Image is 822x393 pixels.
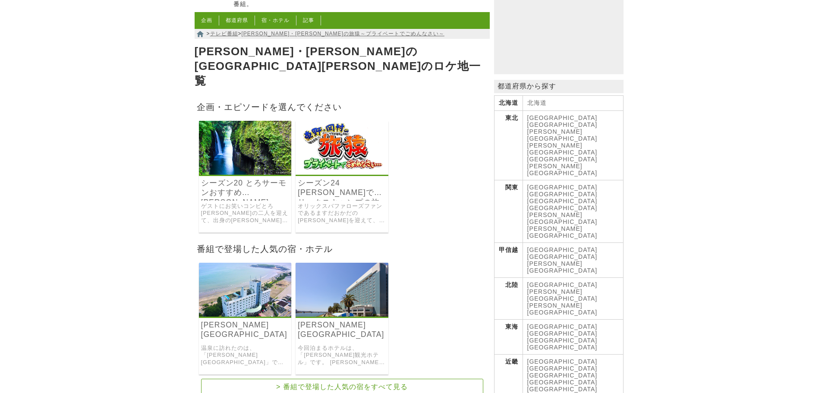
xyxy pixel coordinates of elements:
[527,386,598,393] a: [GEOGRAPHIC_DATA]
[296,121,388,175] img: 東野・岡村の旅猿～プライベートでごめんなさい～ シーズン24 宮崎でオリックスキャンプの旅
[296,169,388,176] a: 東野・岡村の旅猿～プライベートでごめんなさい～ シーズン24 宮崎でオリックスキャンプの旅
[242,31,444,37] a: [PERSON_NAME]・[PERSON_NAME]の旅猿～プライベートでごめんなさい～
[201,17,212,23] a: 企画
[527,99,547,106] a: 北海道
[527,344,598,351] a: [GEOGRAPHIC_DATA]
[527,163,598,176] a: [PERSON_NAME][GEOGRAPHIC_DATA]
[527,114,598,121] a: [GEOGRAPHIC_DATA]
[494,96,523,111] th: 北海道
[527,198,598,204] a: [GEOGRAPHIC_DATA]
[298,178,386,198] a: シーズン24 [PERSON_NAME]でオリックスキャンプの旅
[199,263,292,317] img: 青島グランドホテル
[527,184,598,191] a: [GEOGRAPHIC_DATA]
[527,372,598,379] a: [GEOGRAPHIC_DATA]
[527,142,598,156] a: [PERSON_NAME][GEOGRAPHIC_DATA]
[527,330,598,337] a: [GEOGRAPHIC_DATA]
[527,253,598,260] a: [GEOGRAPHIC_DATA]
[527,260,598,274] a: [PERSON_NAME][GEOGRAPHIC_DATA]
[226,17,248,23] a: 都道府県
[303,17,314,23] a: 記事
[298,320,386,340] a: [PERSON_NAME][GEOGRAPHIC_DATA]
[527,337,598,344] a: [GEOGRAPHIC_DATA]
[298,203,386,224] a: オリックスバファローズファンであるますだおかだの[PERSON_NAME]を迎えて、オリックスの[PERSON_NAME]を見学し選手も通う食事処で楽しみます。
[527,232,598,239] a: [GEOGRAPHIC_DATA]
[527,358,598,365] a: [GEOGRAPHIC_DATA]
[199,169,292,176] a: 東野・岡村の旅猿～プライベートでごめんなさい～ シーズン20 とろサーモンおすすめ 宮崎県の旅
[296,263,388,317] img: 宮崎観光ホテル
[527,225,583,232] a: [PERSON_NAME]
[201,320,290,340] a: [PERSON_NAME][GEOGRAPHIC_DATA]
[527,365,598,372] a: [GEOGRAPHIC_DATA]
[201,345,290,366] a: 温泉に訪れたのは、「[PERSON_NAME][GEOGRAPHIC_DATA]」です。 [PERSON_NAME][GEOGRAPHIC_DATA]のリゾート地[PERSON_NAME]にある...
[494,278,523,320] th: 北陸
[199,121,292,175] img: 東野・岡村の旅猿～プライベートでごめんなさい～ シーズン20 とろサーモンおすすめ 宮崎県の旅
[494,80,624,93] p: 都道府県から探す
[201,178,290,198] a: シーズン20 とろサーモンおすすめ [PERSON_NAME][GEOGRAPHIC_DATA]の旅
[201,203,290,224] a: ゲストにお笑いコンビとろ[PERSON_NAME]の二人を迎えて、出身の[PERSON_NAME][GEOGRAPHIC_DATA]のおすすめパワースポットや[PERSON_NAME]を堪能する旅。
[527,204,598,211] a: [GEOGRAPHIC_DATA]
[199,311,292,318] a: 青島グランドホテル
[494,111,523,180] th: 東北
[494,320,523,355] th: 東海
[527,121,598,128] a: [GEOGRAPHIC_DATA]
[296,311,388,318] a: 宮崎観光ホテル
[494,180,523,243] th: 関東
[527,246,598,253] a: [GEOGRAPHIC_DATA]
[261,17,290,23] a: 宿・ホテル
[195,42,490,90] h1: [PERSON_NAME]・[PERSON_NAME]の[GEOGRAPHIC_DATA][PERSON_NAME]のロケ地一覧
[527,128,598,142] a: [PERSON_NAME][GEOGRAPHIC_DATA]
[527,302,598,316] a: [PERSON_NAME][GEOGRAPHIC_DATA]
[527,288,598,302] a: [PERSON_NAME][GEOGRAPHIC_DATA]
[494,243,523,278] th: 甲信越
[527,379,598,386] a: [GEOGRAPHIC_DATA]
[195,241,490,256] h2: 番組で登場した人気の宿・ホテル
[527,323,598,330] a: [GEOGRAPHIC_DATA]
[527,211,598,225] a: [PERSON_NAME][GEOGRAPHIC_DATA]
[210,31,238,37] a: テレビ番組
[195,29,490,39] nav: > >
[527,281,598,288] a: [GEOGRAPHIC_DATA]
[298,345,386,366] a: 今回泊まるホテルは、「[PERSON_NAME]観光ホテル」です。 [PERSON_NAME][GEOGRAPHIC_DATA]随一の老舗ホテルで、オリックスの春季キャンプの宿舎にもなっています。
[527,191,598,198] a: [GEOGRAPHIC_DATA]
[195,99,490,114] h2: 企画・エピソードを選んでください
[527,156,598,163] a: [GEOGRAPHIC_DATA]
